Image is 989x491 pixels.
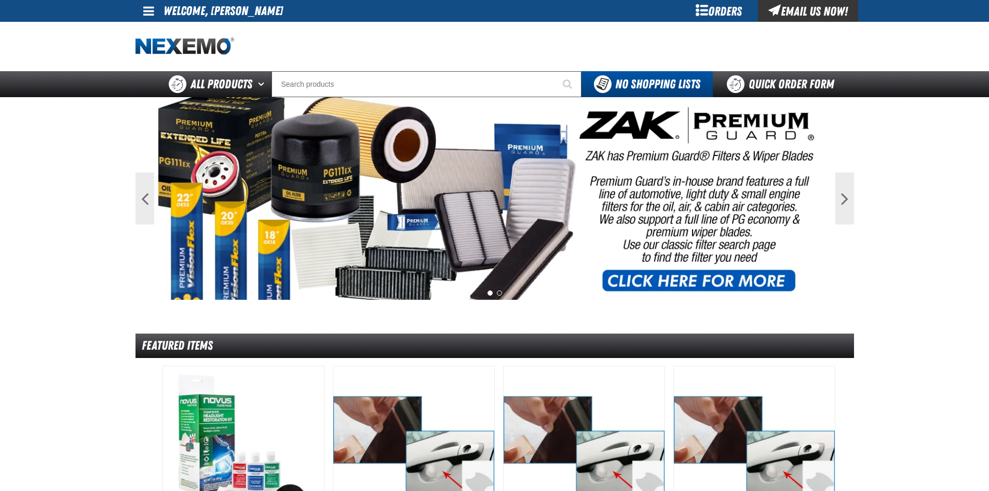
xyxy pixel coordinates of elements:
[136,172,154,224] button: Previous
[835,172,854,224] button: Next
[556,71,581,97] button: Start Searching
[497,290,502,296] button: 2 of 2
[581,71,713,97] button: You do not have available Shopping Lists. Open to Create a New List
[713,71,853,97] a: Quick Order Form
[615,77,700,91] span: No Shopping Lists
[136,334,854,358] div: Featured Items
[191,75,252,94] span: All Products
[136,37,234,56] img: Nexemo logo
[158,97,831,300] img: PG Filters & Wipers
[272,71,581,97] input: Search
[487,290,493,296] button: 1 of 2
[254,71,272,97] button: Open All Products pages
